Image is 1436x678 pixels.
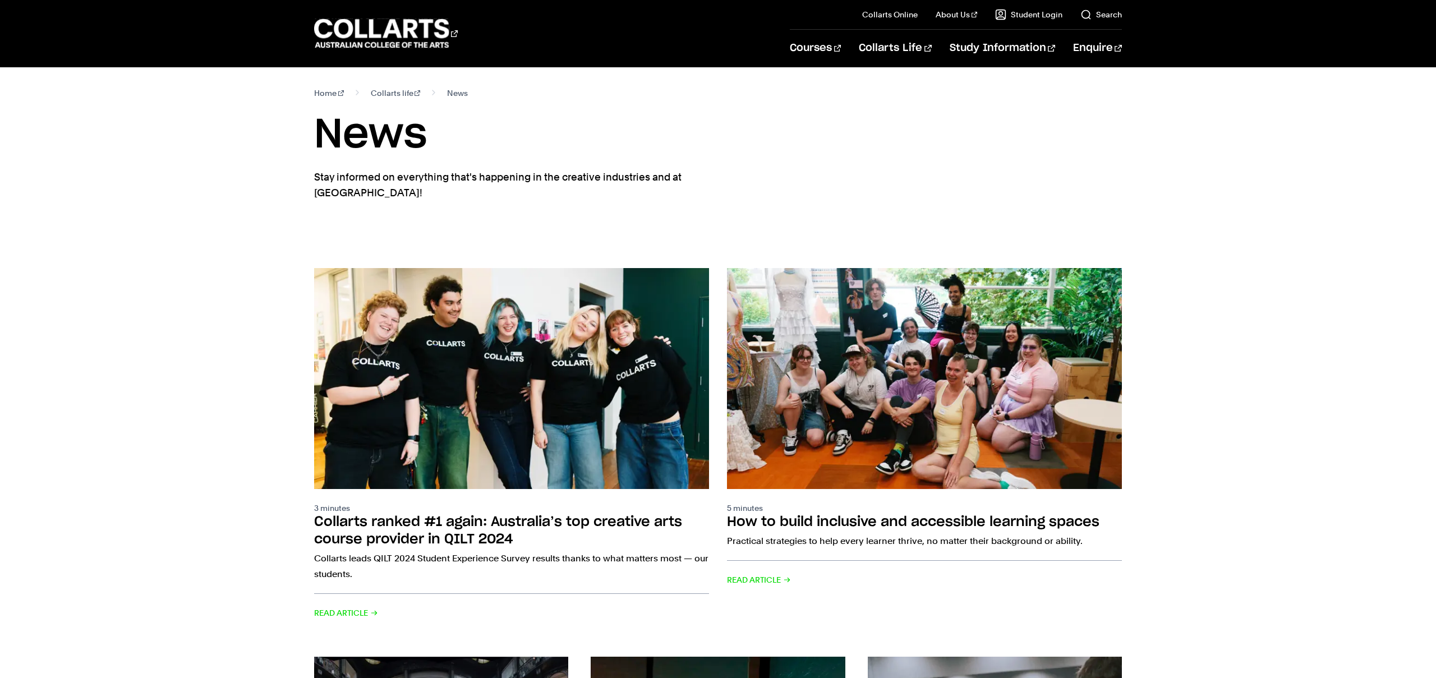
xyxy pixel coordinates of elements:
h1: News [314,110,1122,160]
span: Read Article [727,572,791,588]
span: Read Article [314,605,378,621]
a: Collarts Online [862,9,918,20]
a: Collarts life [371,85,421,101]
a: Courses [790,30,841,67]
h2: Collarts ranked #1 again: Australia’s top creative arts course provider in QILT 2024 [314,515,682,546]
a: Collarts Life [859,30,931,67]
a: About Us [936,9,977,20]
a: 5 minutes How to build inclusive and accessible learning spaces Practical strategies to help ever... [727,268,1122,621]
p: Collarts leads QILT 2024 Student Experience Survey results thanks to what matters most — our stud... [314,551,709,582]
p: 3 minutes [314,502,709,514]
a: Search [1080,9,1122,20]
a: Student Login [995,9,1062,20]
a: 3 minutes Collarts ranked #1 again: Australia’s top creative arts course provider in QILT 2024 Co... [314,268,709,621]
a: Study Information [950,30,1055,67]
span: News [447,85,468,101]
p: Stay informed on everything that's happening in the creative industries and at [GEOGRAPHIC_DATA]! [314,169,724,201]
p: Practical strategies to help every learner thrive, no matter their background or ability. [727,533,1122,549]
p: 5 minutes [727,502,1122,514]
a: Home [314,85,344,101]
div: Go to homepage [314,17,458,49]
h2: How to build inclusive and accessible learning spaces [727,515,1099,529]
a: Enquire [1073,30,1122,67]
